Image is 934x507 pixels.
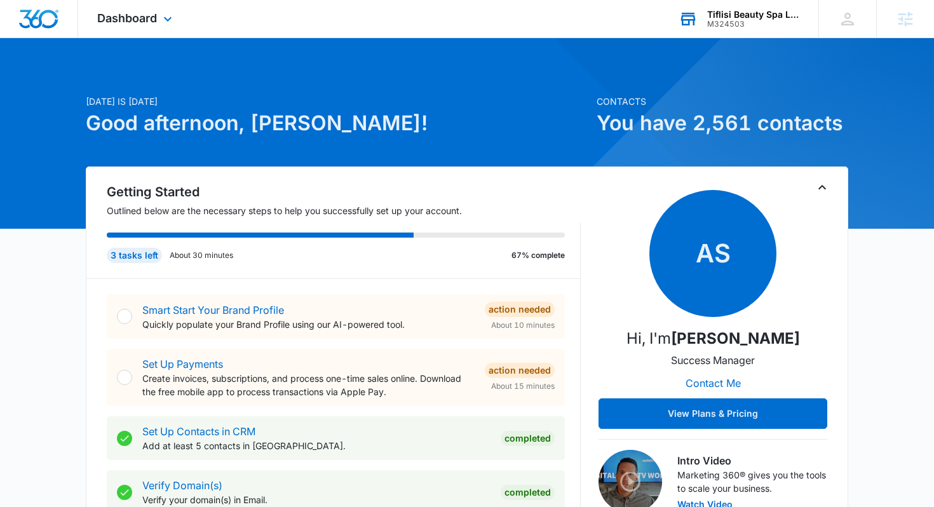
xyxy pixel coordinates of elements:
h3: Intro Video [677,453,827,468]
p: Success Manager [671,353,755,368]
h2: Getting Started [107,182,581,201]
p: [DATE] is [DATE] [86,95,589,108]
h1: Good afternoon, [PERSON_NAME]! [86,108,589,139]
strong: [PERSON_NAME] [671,329,800,348]
p: Marketing 360® gives you the tools to scale your business. [677,468,827,495]
div: account name [707,10,800,20]
span: About 15 minutes [491,381,555,392]
button: Toggle Collapse [815,180,830,195]
button: View Plans & Pricing [599,398,827,429]
span: AS [649,190,776,317]
p: Add at least 5 contacts in [GEOGRAPHIC_DATA]. [142,439,491,452]
h1: You have 2,561 contacts [597,108,848,139]
button: Contact Me [673,368,754,398]
a: Verify Domain(s) [142,479,222,492]
p: Outlined below are the necessary steps to help you successfully set up your account. [107,204,581,217]
div: Completed [501,431,555,446]
a: Smart Start Your Brand Profile [142,304,284,316]
div: Action Needed [485,363,555,378]
p: Verify your domain(s) in Email. [142,493,491,506]
span: Dashboard [97,11,157,25]
div: Completed [501,485,555,500]
p: Hi, I'm [626,327,800,350]
p: Contacts [597,95,848,108]
div: 3 tasks left [107,248,162,263]
p: 67% complete [511,250,565,261]
div: account id [707,20,800,29]
a: Set Up Contacts in CRM [142,425,255,438]
div: Action Needed [485,302,555,317]
p: Quickly populate your Brand Profile using our AI-powered tool. [142,318,475,331]
p: About 30 minutes [170,250,233,261]
span: About 10 minutes [491,320,555,331]
p: Create invoices, subscriptions, and process one-time sales online. Download the free mobile app t... [142,372,475,398]
a: Set Up Payments [142,358,223,370]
